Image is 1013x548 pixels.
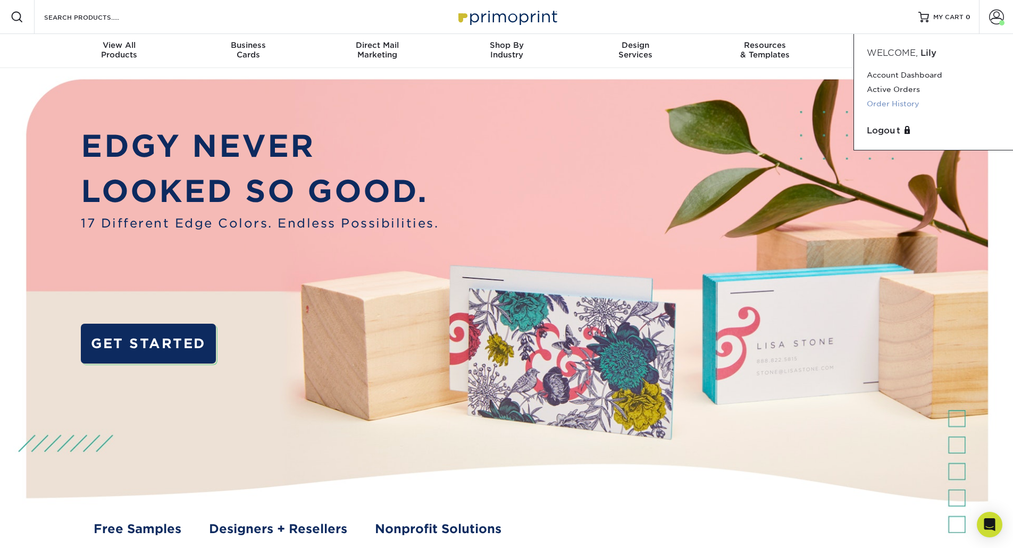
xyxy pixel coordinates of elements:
div: Cards [183,40,313,60]
span: 17 Different Edge Colors. Endless Possibilities. [81,214,439,232]
a: GET STARTED [81,324,215,364]
a: Logout [867,124,1000,137]
input: SEARCH PRODUCTS..... [43,11,147,23]
a: Nonprofit Solutions [375,520,501,538]
span: Business [183,40,313,50]
div: Products [55,40,184,60]
div: & Support [830,40,959,60]
span: Lily [920,48,936,58]
p: EDGY NEVER [81,123,439,169]
span: 0 [966,13,970,21]
a: Shop ByIndustry [442,34,571,68]
div: Marketing [313,40,442,60]
a: Contact& Support [830,34,959,68]
div: Open Intercom Messenger [977,512,1002,537]
a: Order History [867,97,1000,111]
div: Services [571,40,700,60]
a: Account Dashboard [867,68,1000,82]
span: View All [55,40,184,50]
span: Contact [830,40,959,50]
span: Design [571,40,700,50]
div: Industry [442,40,571,60]
a: Resources& Templates [700,34,830,68]
span: Resources [700,40,830,50]
a: Direct MailMarketing [313,34,442,68]
p: LOOKED SO GOOD. [81,168,439,214]
a: Active Orders [867,82,1000,97]
span: Shop By [442,40,571,50]
a: Designers + Resellers [209,520,347,538]
span: Welcome, [867,48,918,58]
a: View AllProducts [55,34,184,68]
span: MY CART [933,13,964,22]
a: DesignServices [571,34,700,68]
a: BusinessCards [183,34,313,68]
a: Free Samples [94,520,181,538]
span: Direct Mail [313,40,442,50]
div: & Templates [700,40,830,60]
img: Primoprint [454,5,560,28]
